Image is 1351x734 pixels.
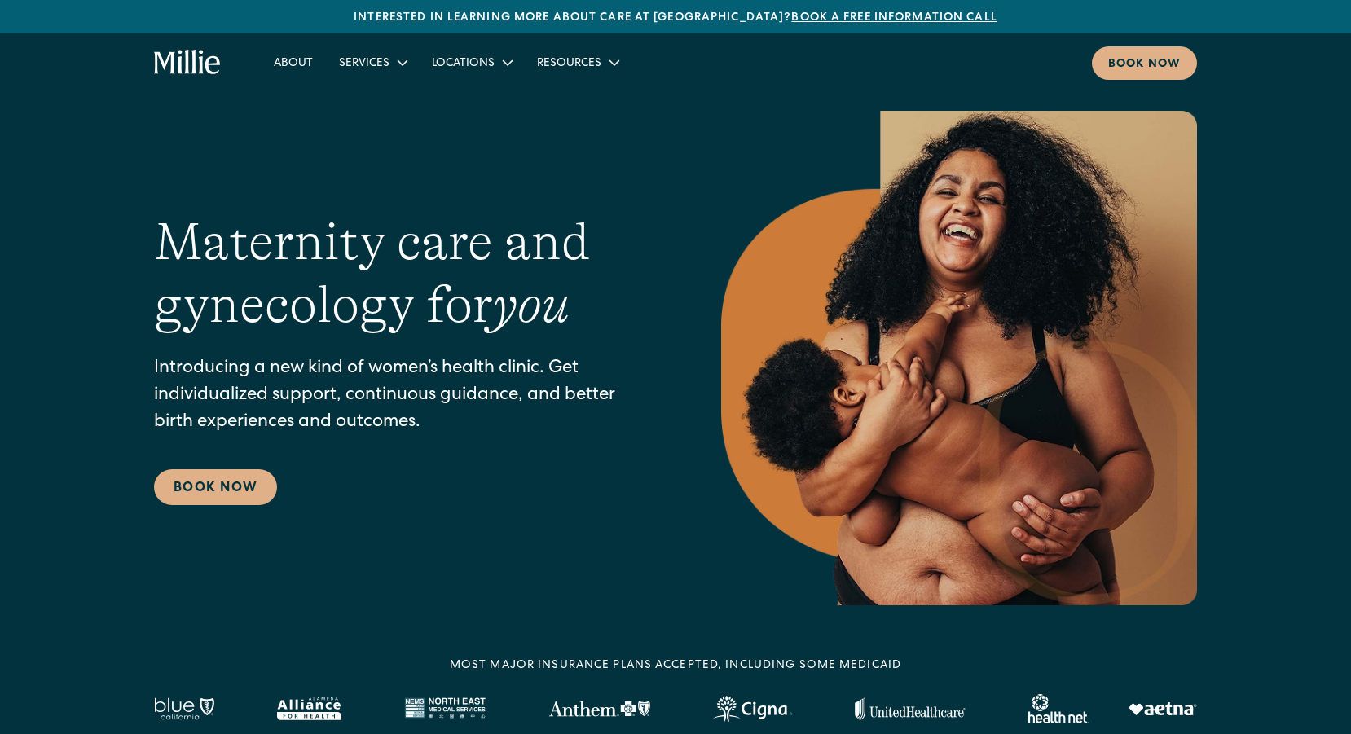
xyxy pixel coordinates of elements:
img: United Healthcare logo [855,697,966,720]
a: Book Now [154,469,277,505]
div: Services [326,49,419,76]
img: Blue California logo [154,697,214,720]
em: you [493,275,570,334]
a: Book a free information call [791,12,997,24]
div: Services [339,55,389,73]
img: Anthem Logo [548,701,650,717]
a: Book now [1092,46,1197,80]
img: Healthnet logo [1028,694,1089,723]
a: About [261,49,326,76]
img: Alameda Alliance logo [277,697,341,720]
div: Resources [537,55,601,73]
img: Smiling mother with her baby in arms, celebrating body positivity and the nurturing bond of postp... [721,111,1197,605]
img: Cigna logo [713,696,792,722]
div: Book now [1108,56,1181,73]
div: Locations [419,49,524,76]
img: North East Medical Services logo [404,697,486,720]
img: Aetna logo [1129,702,1197,715]
div: Resources [524,49,631,76]
div: MOST MAJOR INSURANCE PLANS ACCEPTED, INCLUDING some MEDICAID [450,657,901,675]
h1: Maternity care and gynecology for [154,211,656,336]
div: Locations [432,55,495,73]
a: home [154,50,222,76]
p: Introducing a new kind of women’s health clinic. Get individualized support, continuous guidance,... [154,356,656,437]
